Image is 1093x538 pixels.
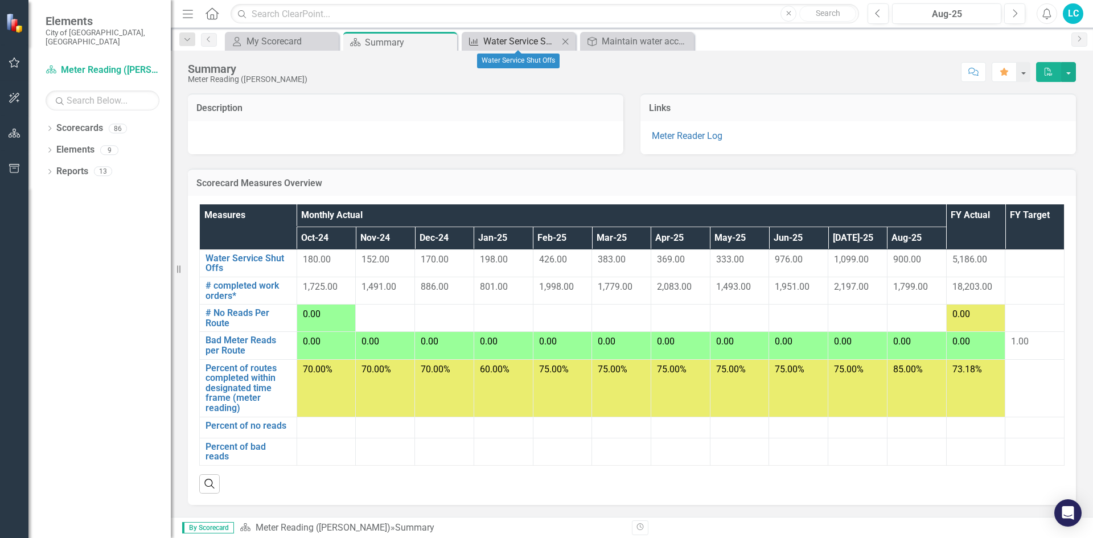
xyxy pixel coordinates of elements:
span: 75.00% [716,364,746,375]
span: 73.18% [952,364,982,375]
span: 1,491.00 [361,281,396,292]
button: Aug-25 [892,3,1001,24]
span: By Scorecard [182,522,234,533]
span: 0.00 [893,336,911,347]
a: Water Service Shut Offs [465,34,558,48]
td: Double-Click to Edit Right Click for Context Menu [200,249,297,277]
input: Search Below... [46,91,159,110]
span: 0.00 [303,309,320,319]
td: Double-Click to Edit Right Click for Context Menu [200,438,297,465]
span: Search [816,9,840,18]
a: Meter Reading ([PERSON_NAME]) [46,64,159,77]
span: 900.00 [893,254,921,265]
span: 2,083.00 [657,281,692,292]
span: Elements [46,14,159,28]
span: 0.00 [480,336,498,347]
span: 976.00 [775,254,803,265]
span: 0.00 [952,336,970,347]
span: 75.00% [775,364,804,375]
span: 70.00% [361,364,391,375]
span: 75.00% [539,364,569,375]
span: 0.00 [361,336,379,347]
span: 1,779.00 [598,281,632,292]
a: Percent of no reads [206,421,291,431]
span: 1,493.00 [716,281,751,292]
a: Percent of bad reads [206,442,291,462]
div: Water Service Shut Offs [477,54,560,68]
span: 0.00 [775,336,792,347]
span: 0.00 [834,336,852,347]
a: Maintain water accountability system [583,34,691,48]
div: Meter Reading ([PERSON_NAME]) [188,75,307,84]
div: Aug-25 [896,7,997,21]
div: Summary [395,522,434,533]
span: 75.00% [657,364,687,375]
td: Double-Click to Edit Right Click for Context Menu [200,277,297,305]
span: 369.00 [657,254,685,265]
div: Water Service Shut Offs [483,34,558,48]
a: Water Service Shut Offs [206,253,291,273]
span: 426.00 [539,254,567,265]
h3: Links [649,103,1067,113]
small: City of [GEOGRAPHIC_DATA], [GEOGRAPHIC_DATA] [46,28,159,47]
span: 198.00 [480,254,508,265]
span: 70.00% [303,364,332,375]
div: 13 [94,167,112,176]
div: Open Intercom Messenger [1054,499,1082,527]
span: 0.00 [598,336,615,347]
div: » [240,521,623,535]
h3: Description [196,103,615,113]
span: 886.00 [421,281,449,292]
span: 1,951.00 [775,281,810,292]
span: 1.00 [1011,336,1029,347]
a: Percent of routes completed within designated time frame (meter reading) [206,363,291,413]
span: 18,203.00 [952,281,992,292]
span: 1,998.00 [539,281,574,292]
span: 180.00 [303,254,331,265]
a: Scorecards [56,122,103,135]
td: Double-Click to Edit Right Click for Context Menu [200,417,297,438]
td: Double-Click to Edit Right Click for Context Menu [200,305,297,332]
a: Meter Reading ([PERSON_NAME]) [256,522,391,533]
div: LC [1063,3,1083,24]
span: 383.00 [598,254,626,265]
span: 0.00 [716,336,734,347]
div: 9 [100,145,118,155]
span: 1,725.00 [303,281,338,292]
span: 5,186.00 [952,254,987,265]
div: Summary [188,63,307,75]
a: Reports [56,165,88,178]
div: My Scorecard [246,34,336,48]
a: Bad Meter Reads per Route [206,335,291,355]
div: Summary [365,35,454,50]
span: 152.00 [361,254,389,265]
input: Search ClearPoint... [231,4,859,24]
span: 801.00 [480,281,508,292]
a: Meter Reader Log [652,130,722,141]
span: 85.00% [893,364,923,375]
span: 2,197.00 [834,281,869,292]
div: 86 [109,124,127,133]
span: 1,099.00 [834,254,869,265]
button: Search [799,6,856,22]
span: 75.00% [598,364,627,375]
span: 70.00% [421,364,450,375]
td: Double-Click to Edit Right Click for Context Menu [200,359,297,417]
a: # No Reads Per Route [206,308,291,328]
span: 0.00 [657,336,675,347]
span: 60.00% [480,364,509,375]
span: 0.00 [421,336,438,347]
div: Maintain water accountability system [602,34,691,48]
span: 0.00 [539,336,557,347]
span: 333.00 [716,254,744,265]
h3: Scorecard Measures Overview [196,178,1067,188]
td: Double-Click to Edit Right Click for Context Menu [200,332,297,359]
span: 170.00 [421,254,449,265]
a: # completed work orders* [206,281,291,301]
span: 0.00 [952,309,970,319]
span: 0.00 [303,336,320,347]
span: 75.00% [834,364,864,375]
a: Elements [56,143,94,157]
span: 1,799.00 [893,281,928,292]
a: My Scorecard [228,34,336,48]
